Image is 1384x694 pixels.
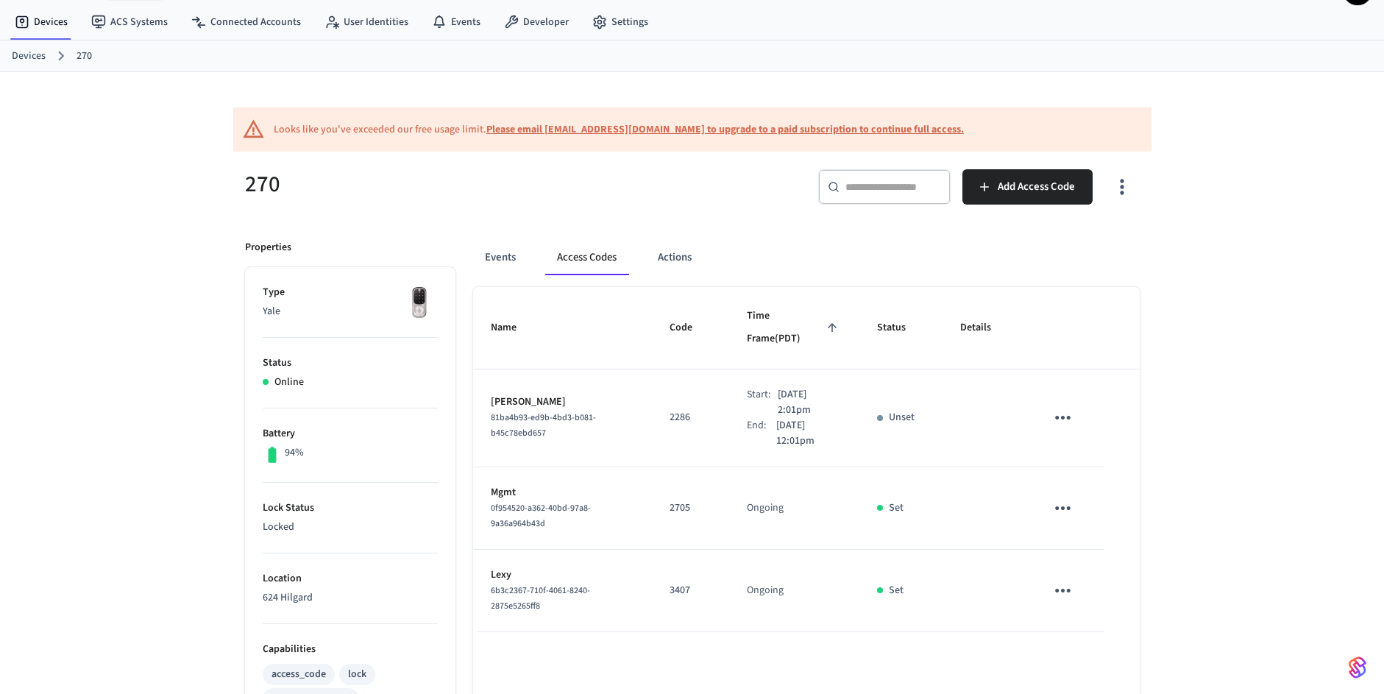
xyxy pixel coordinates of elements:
table: sticky table [473,287,1140,632]
p: [PERSON_NAME] [491,394,635,410]
div: ant example [473,240,1140,275]
a: Please email [EMAIL_ADDRESS][DOMAIN_NAME] to upgrade to a paid subscription to continue full access. [486,122,964,137]
a: Settings [581,9,660,35]
div: End: [747,418,776,449]
img: Yale Assure Touchscreen Wifi Smart Lock, Satin Nickel, Front [401,285,438,322]
td: Ongoing [729,550,859,632]
span: Name [491,316,536,339]
a: User Identities [313,9,420,35]
button: Access Codes [545,240,628,275]
a: ACS Systems [79,9,180,35]
button: Actions [646,240,703,275]
p: 2705 [670,500,711,516]
p: Online [274,375,304,390]
p: Lexy [491,567,635,583]
a: Connected Accounts [180,9,313,35]
h5: 270 [245,169,684,199]
p: Set [889,583,904,598]
div: Start: [747,387,778,418]
a: Events [420,9,492,35]
span: Status [877,316,925,339]
p: [DATE] 12:01pm [776,418,842,449]
p: 624 Hilgard [263,590,438,606]
button: Add Access Code [962,169,1093,205]
span: Code [670,316,711,339]
p: Location [263,571,438,587]
span: 81ba4b93-ed9b-4bd3-b081-b45c78ebd657 [491,411,596,439]
p: Lock Status [263,500,438,516]
p: Type [263,285,438,300]
a: Developer [492,9,581,35]
a: Devices [3,9,79,35]
td: Ongoing [729,467,859,550]
p: 2286 [670,410,711,425]
p: Capabilities [263,642,438,657]
a: 270 [77,49,92,64]
span: Add Access Code [998,177,1075,196]
span: 0f954520-a362-40bd-97a8-9a36a964b43d [491,502,591,530]
p: Battery [263,426,438,442]
p: Unset [889,410,915,425]
span: Time Frame(PDT) [747,305,842,351]
div: access_code [272,667,326,682]
p: [DATE] 2:01pm [778,387,842,418]
p: Set [889,500,904,516]
span: Details [960,316,1010,339]
p: Locked [263,520,438,535]
a: Devices [12,49,46,64]
p: Mgmt [491,485,635,500]
div: lock [348,667,366,682]
button: Events [473,240,528,275]
p: Yale [263,304,438,319]
span: 6b3c2367-710f-4061-8240-2875e5265ff8 [491,584,590,612]
p: Properties [245,240,291,255]
p: 3407 [670,583,711,598]
p: Status [263,355,438,371]
img: SeamLogoGradient.69752ec5.svg [1349,656,1366,679]
p: 94% [285,445,304,461]
div: Looks like you've exceeded our free usage limit. [274,122,964,138]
